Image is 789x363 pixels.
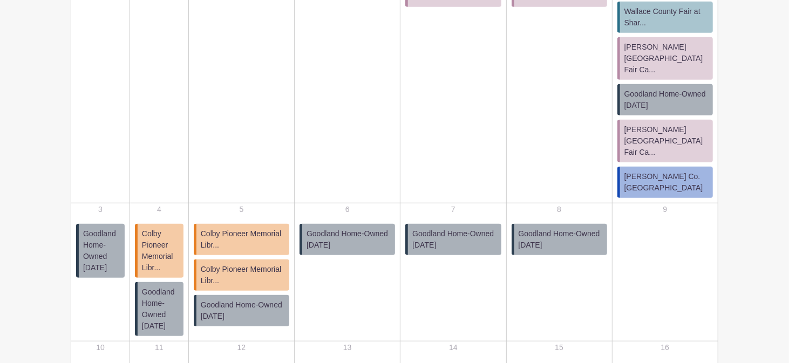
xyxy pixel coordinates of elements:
p: 15 [507,342,611,353]
p: 13 [295,342,399,353]
span: [PERSON_NAME][GEOGRAPHIC_DATA] Fair Ca... [624,42,709,76]
p: 8 [507,204,611,215]
a: Colby Pioneer Memorial Libr... [135,224,183,278]
p: 3 [72,204,129,215]
a: Goodland Home-Owned [DATE] [405,224,501,255]
a: Goodland Home-Owned [DATE] [617,84,713,115]
a: Goodland Home-Owned [DATE] [194,295,289,326]
a: Goodland Home-Owned [DATE] [76,224,125,278]
span: Colby Pioneer Memorial Libr... [201,264,285,286]
a: Goodland Home-Owned [DATE] [512,224,607,255]
span: Goodland Home-Owned [DATE] [201,299,285,322]
a: Colby Pioneer Memorial Libr... [194,259,289,291]
span: Goodland Home-Owned [DATE] [142,286,179,332]
p: 14 [401,342,505,353]
a: Colby Pioneer Memorial Libr... [194,224,289,255]
p: 11 [131,342,188,353]
span: Goodland Home-Owned [DATE] [412,228,496,251]
span: [PERSON_NAME] Co. [GEOGRAPHIC_DATA] [624,171,709,194]
span: Wallace County Fair at Shar... [624,6,709,29]
p: 12 [189,342,294,353]
span: Colby Pioneer Memorial Libr... [142,228,179,273]
p: 16 [613,342,717,353]
a: [PERSON_NAME][GEOGRAPHIC_DATA] Fair Ca... [617,37,713,80]
a: Goodland Home-Owned [DATE] [135,282,183,336]
a: [PERSON_NAME] Co. [GEOGRAPHIC_DATA] [617,167,713,198]
span: Colby Pioneer Memorial Libr... [201,228,285,251]
p: 9 [613,204,717,215]
p: 4 [131,204,188,215]
p: 7 [401,204,505,215]
span: Goodland Home-Owned [DATE] [519,228,603,251]
span: [PERSON_NAME][GEOGRAPHIC_DATA] Fair Ca... [624,124,709,158]
p: 5 [189,204,294,215]
a: Goodland Home-Owned [DATE] [300,224,395,255]
p: 10 [72,342,129,353]
span: Goodland Home-Owned [DATE] [307,228,391,251]
a: [PERSON_NAME][GEOGRAPHIC_DATA] Fair Ca... [617,120,713,162]
span: Goodland Home-Owned [DATE] [624,88,709,111]
a: Wallace County Fair at Shar... [617,2,713,33]
span: Goodland Home-Owned [DATE] [83,228,120,273]
p: 6 [295,204,399,215]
